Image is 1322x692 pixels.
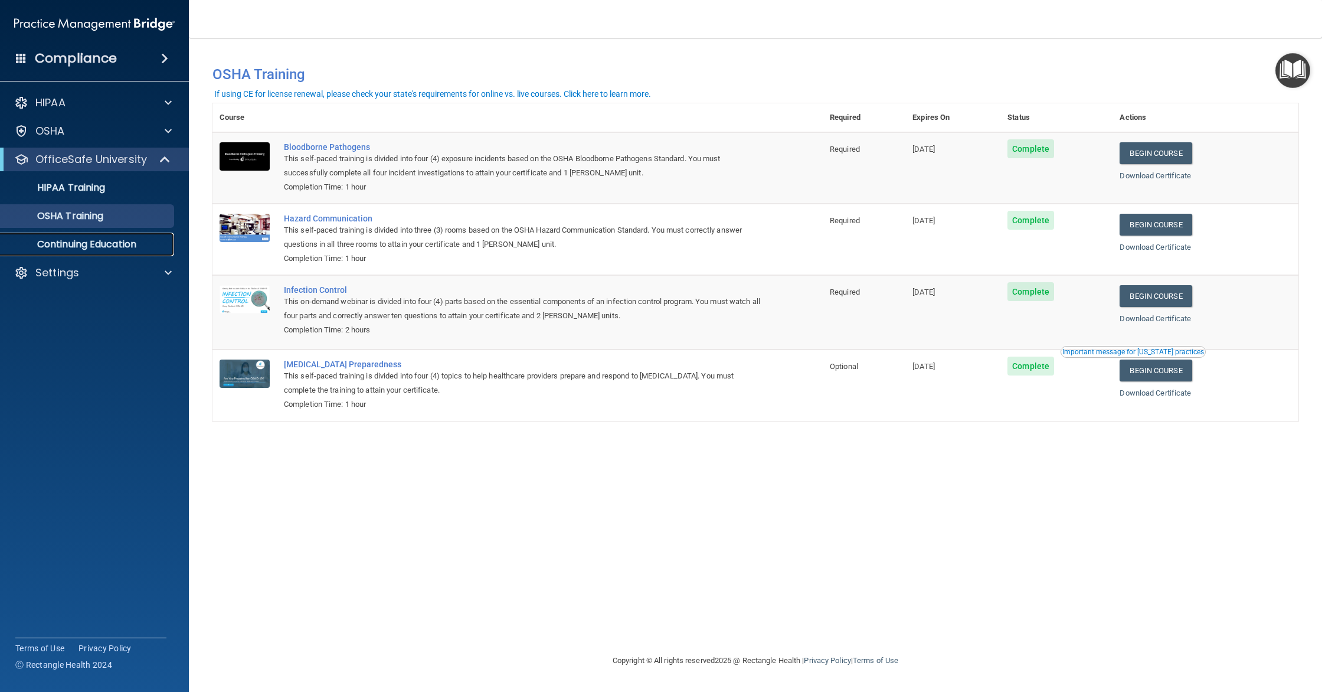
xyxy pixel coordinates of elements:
[35,50,117,67] h4: Compliance
[284,214,764,223] a: Hazard Communication
[284,252,764,266] div: Completion Time: 1 hour
[804,656,850,665] a: Privacy Policy
[8,239,169,250] p: Continuing Education
[1118,608,1308,655] iframe: Drift Widget Chat Controller
[214,90,651,98] div: If using CE for license renewal, please check your state's requirements for online vs. live cours...
[284,397,764,412] div: Completion Time: 1 hour
[15,659,112,671] span: Ⓒ Rectangle Health 2024
[8,210,103,222] p: OSHA Training
[1061,346,1206,358] button: Read this if you are a dental practitioner in the state of CA
[284,295,764,323] div: This on-demand webinar is divided into four (4) parts based on the essential components of an inf...
[912,145,935,154] span: [DATE]
[1120,243,1191,252] a: Download Certificate
[1007,357,1054,376] span: Complete
[823,103,905,132] th: Required
[905,103,1000,132] th: Expires On
[1120,285,1192,307] a: Begin Course
[284,360,764,369] a: [MEDICAL_DATA] Preparedness
[35,96,66,110] p: HIPAA
[35,266,79,280] p: Settings
[1007,211,1054,230] span: Complete
[14,96,172,110] a: HIPAA
[212,88,653,100] button: If using CE for license renewal, please check your state's requirements for online vs. live cours...
[14,12,175,36] img: PMB logo
[14,152,171,167] a: OfficeSafe University
[284,180,764,194] div: Completion Time: 1 hour
[78,642,132,654] a: Privacy Policy
[1120,142,1192,164] a: Begin Course
[1120,314,1191,323] a: Download Certificate
[284,223,764,252] div: This self-paced training is divided into three (3) rooms based on the OSHA Hazard Communication S...
[1007,282,1054,301] span: Complete
[830,288,860,296] span: Required
[1120,214,1192,236] a: Begin Course
[912,216,935,225] span: [DATE]
[1120,360,1192,381] a: Begin Course
[540,642,971,680] div: Copyright © All rights reserved 2025 @ Rectangle Health | |
[212,103,277,132] th: Course
[14,266,172,280] a: Settings
[284,142,764,152] a: Bloodborne Pathogens
[853,656,898,665] a: Terms of Use
[212,66,1298,83] h4: OSHA Training
[284,285,764,295] a: Infection Control
[1000,103,1112,132] th: Status
[1120,171,1191,180] a: Download Certificate
[1062,348,1204,355] div: Important message for [US_STATE] practices
[14,124,172,138] a: OSHA
[830,362,858,371] span: Optional
[35,152,147,167] p: OfficeSafe University
[1120,389,1191,397] a: Download Certificate
[830,145,860,154] span: Required
[8,182,105,194] p: HIPAA Training
[1112,103,1298,132] th: Actions
[35,124,65,138] p: OSHA
[284,152,764,180] div: This self-paced training is divided into four (4) exposure incidents based on the OSHA Bloodborne...
[912,288,935,296] span: [DATE]
[1275,53,1310,88] button: Open Resource Center
[284,323,764,337] div: Completion Time: 2 hours
[912,362,935,371] span: [DATE]
[15,642,64,654] a: Terms of Use
[284,369,764,397] div: This self-paced training is divided into four (4) topics to help healthcare providers prepare and...
[1007,139,1054,158] span: Complete
[830,216,860,225] span: Required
